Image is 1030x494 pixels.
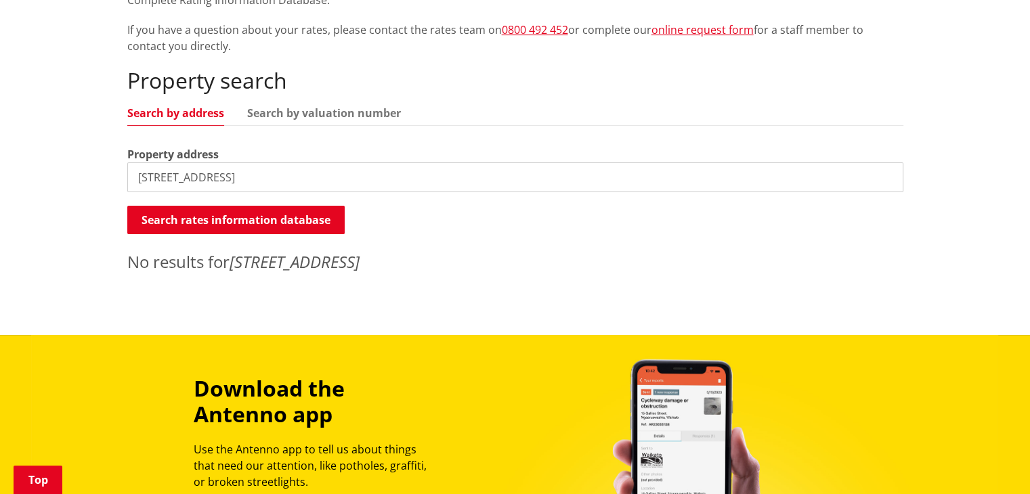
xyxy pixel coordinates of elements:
[127,206,345,234] button: Search rates information database
[194,376,439,428] h3: Download the Antenno app
[194,441,439,490] p: Use the Antenno app to tell us about things that need our attention, like potholes, graffiti, or ...
[127,250,903,274] p: No results for
[502,22,568,37] a: 0800 492 452
[127,108,224,118] a: Search by address
[127,162,903,192] input: e.g. Duke Street NGARUAWAHIA
[127,146,219,162] label: Property address
[14,466,62,494] a: Top
[968,437,1016,486] iframe: Messenger Launcher
[127,68,903,93] h2: Property search
[247,108,401,118] a: Search by valuation number
[230,250,360,273] em: [STREET_ADDRESS]
[127,22,903,54] p: If you have a question about your rates, please contact the rates team on or complete our for a s...
[651,22,754,37] a: online request form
